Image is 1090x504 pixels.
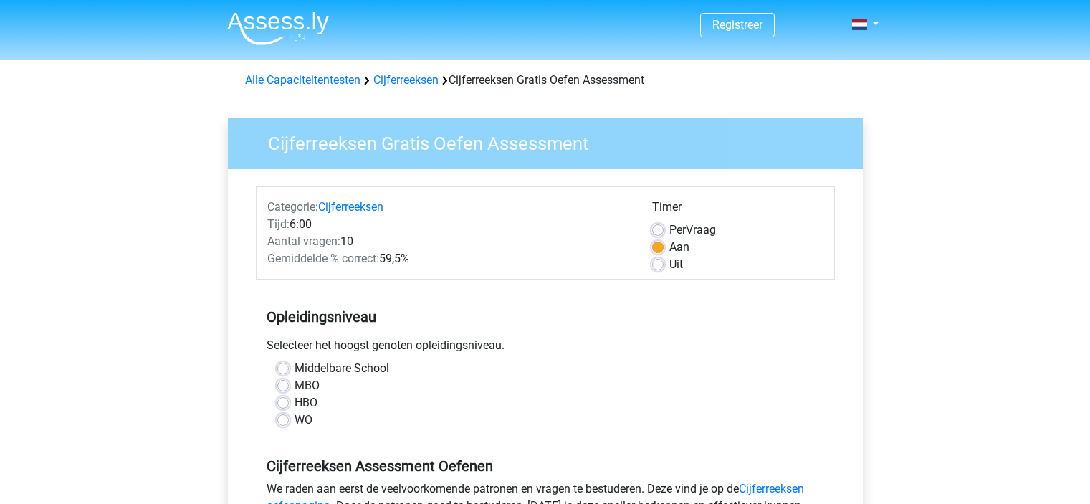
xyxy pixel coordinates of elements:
label: Aan [669,239,689,256]
a: Registreer [712,18,762,32]
h5: Cijferreeksen Assessment Oefenen [267,457,824,475]
div: Cijferreeksen Gratis Oefen Assessment [239,72,851,89]
h5: Opleidingsniveau [267,303,824,331]
span: Aantal vragen: [267,234,340,248]
a: Cijferreeksen [318,200,383,214]
span: Per [669,223,686,237]
div: Timer [652,199,823,222]
a: Cijferreeksen [373,73,439,87]
label: Uit [669,256,683,273]
div: Selecteer het hoogst genoten opleidingsniveau. [256,337,835,360]
label: HBO [295,394,317,412]
label: MBO [295,377,320,394]
span: Tijd: [267,217,290,231]
h3: Cijferreeksen Gratis Oefen Assessment [251,127,852,155]
img: Assessly [227,11,329,45]
div: 10 [257,233,641,250]
label: WO [295,412,312,429]
span: Categorie: [267,200,318,214]
label: Vraag [669,222,716,239]
span: Gemiddelde % correct: [267,252,379,265]
div: 59,5% [257,250,641,267]
a: Alle Capaciteitentesten [245,73,360,87]
label: Middelbare School [295,360,389,377]
div: 6:00 [257,216,641,233]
